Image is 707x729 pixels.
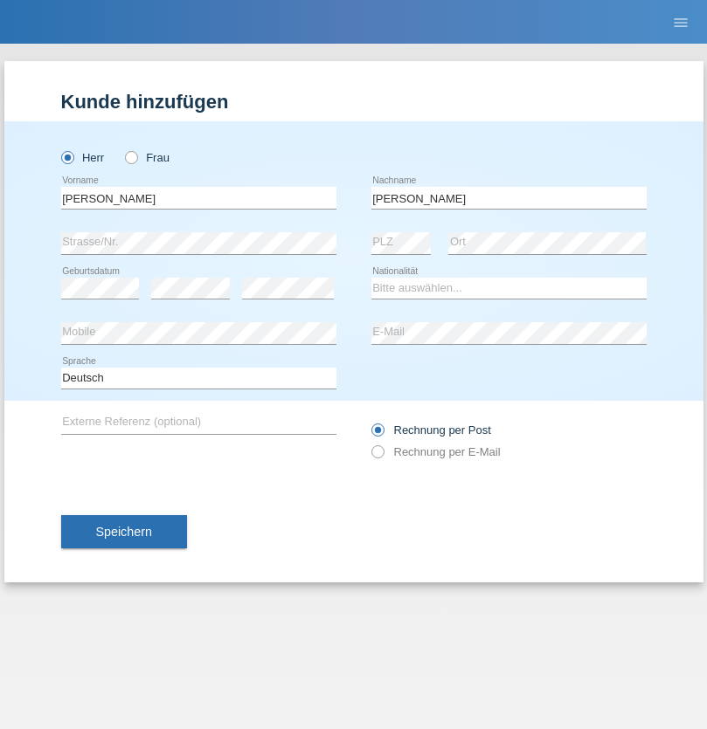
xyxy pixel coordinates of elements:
i: menu [672,14,690,31]
input: Rechnung per E-Mail [371,445,383,467]
a: menu [663,17,698,27]
button: Speichern [61,515,187,548]
input: Frau [125,151,136,162]
input: Herr [61,151,73,162]
input: Rechnung per Post [371,423,383,445]
label: Frau [125,151,170,164]
label: Herr [61,151,105,164]
label: Rechnung per Post [371,423,491,437]
span: Speichern [96,525,152,539]
label: Rechnung per E-Mail [371,445,501,458]
h1: Kunde hinzufügen [61,91,647,113]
